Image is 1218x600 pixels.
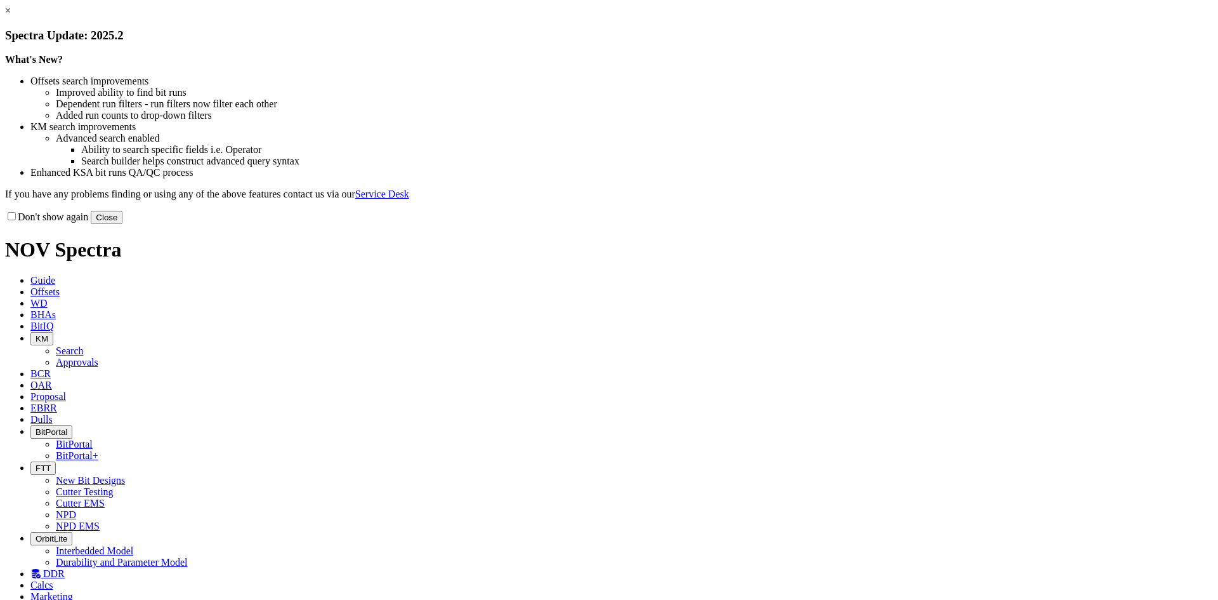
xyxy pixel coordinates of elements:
a: Cutter Testing [56,486,114,497]
a: Interbedded Model [56,545,133,556]
span: BCR [30,368,51,379]
a: BitPortal [56,439,93,450]
label: Don't show again [5,211,88,222]
span: BitIQ [30,321,53,331]
li: Dependent run filters - run filters now filter each other [56,98,1213,110]
span: EBRR [30,403,57,413]
a: BitPortal+ [56,450,98,461]
a: NPD [56,509,76,520]
span: FTT [36,463,51,473]
span: Offsets [30,286,60,297]
li: Search builder helps construct advanced query syntax [81,156,1213,167]
p: If you have any problems finding or using any of the above features contact us via our [5,189,1213,200]
a: × [5,5,11,16]
span: DDR [43,568,65,579]
span: Dulls [30,414,53,425]
span: WD [30,298,48,309]
a: Service Desk [355,189,409,199]
span: KM [36,334,48,343]
span: BHAs [30,309,56,320]
a: Search [56,345,84,356]
span: Proposal [30,391,66,402]
li: Offsets search improvements [30,76,1213,87]
input: Don't show again [8,212,16,220]
li: Ability to search specific fields i.e. Operator [81,144,1213,156]
h3: Spectra Update: 2025.2 [5,29,1213,43]
span: Calcs [30,580,53,590]
span: Guide [30,275,55,286]
a: Cutter EMS [56,498,105,509]
li: Advanced search enabled [56,133,1213,144]
span: OAR [30,380,52,390]
a: New Bit Designs [56,475,125,486]
span: BitPortal [36,427,67,437]
span: OrbitLite [36,534,67,543]
li: Improved ability to find bit runs [56,87,1213,98]
li: KM search improvements [30,121,1213,133]
h1: NOV Spectra [5,238,1213,262]
a: Durability and Parameter Model [56,557,188,568]
a: NPD EMS [56,521,100,531]
li: Enhanced KSA bit runs QA/QC process [30,167,1213,178]
li: Added run counts to drop-down filters [56,110,1213,121]
a: Approvals [56,357,98,368]
strong: What's New? [5,54,63,65]
button: Close [91,211,122,224]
